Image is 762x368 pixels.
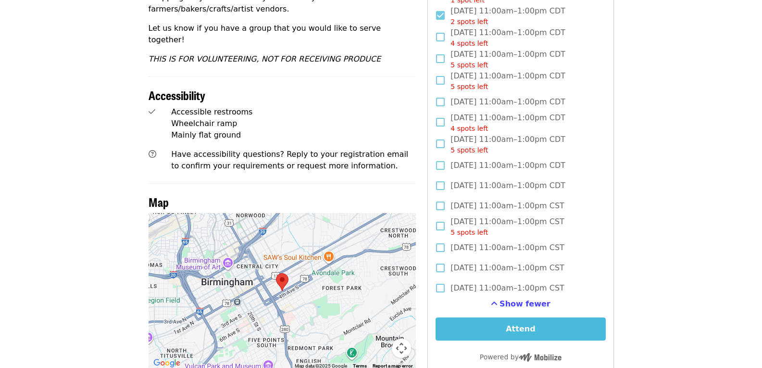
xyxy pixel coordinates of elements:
[450,180,565,191] span: [DATE] 11:00am–1:00pm CDT
[450,216,564,238] span: [DATE] 11:00am–1:00pm CST
[450,112,565,134] span: [DATE] 11:00am–1:00pm CDT
[450,200,564,212] span: [DATE] 11:00am–1:00pm CST
[392,339,411,358] button: Map camera controls
[149,193,169,210] span: Map
[450,70,565,92] span: [DATE] 11:00am–1:00pm CDT
[450,242,564,254] span: [DATE] 11:00am–1:00pm CST
[480,353,562,361] span: Powered by
[149,54,381,63] em: THIS IS FOR VOLUNTEERING, NOT FOR RECEIVING PRODUCE
[171,129,416,141] div: Mainly flat ground
[519,353,562,362] img: Powered by Mobilize
[450,96,565,108] span: [DATE] 11:00am–1:00pm CDT
[171,150,408,170] span: Have accessibility questions? Reply to your registration email to confirm your requirements or re...
[149,107,155,116] i: check icon
[149,23,416,46] p: Let us know if you have a group that you would like to serve together!
[450,125,488,132] span: 4 spots left
[171,106,416,118] div: Accessible restrooms
[450,39,488,47] span: 4 spots left
[500,299,550,308] span: Show fewer
[491,298,550,310] button: See more timeslots
[450,27,565,49] span: [DATE] 11:00am–1:00pm CDT
[450,282,564,294] span: [DATE] 11:00am–1:00pm CST
[149,87,205,103] span: Accessibility
[450,5,565,27] span: [DATE] 11:00am–1:00pm CDT
[450,228,488,236] span: 5 spots left
[436,317,605,341] button: Attend
[450,262,564,274] span: [DATE] 11:00am–1:00pm CST
[450,18,488,25] span: 2 spots left
[450,134,565,155] span: [DATE] 11:00am–1:00pm CDT
[450,61,488,69] span: 5 spots left
[450,160,565,171] span: [DATE] 11:00am–1:00pm CDT
[450,83,488,90] span: 5 spots left
[171,118,416,129] div: Wheelchair ramp
[450,49,565,70] span: [DATE] 11:00am–1:00pm CDT
[149,150,156,159] i: question-circle icon
[450,146,488,154] span: 5 spots left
